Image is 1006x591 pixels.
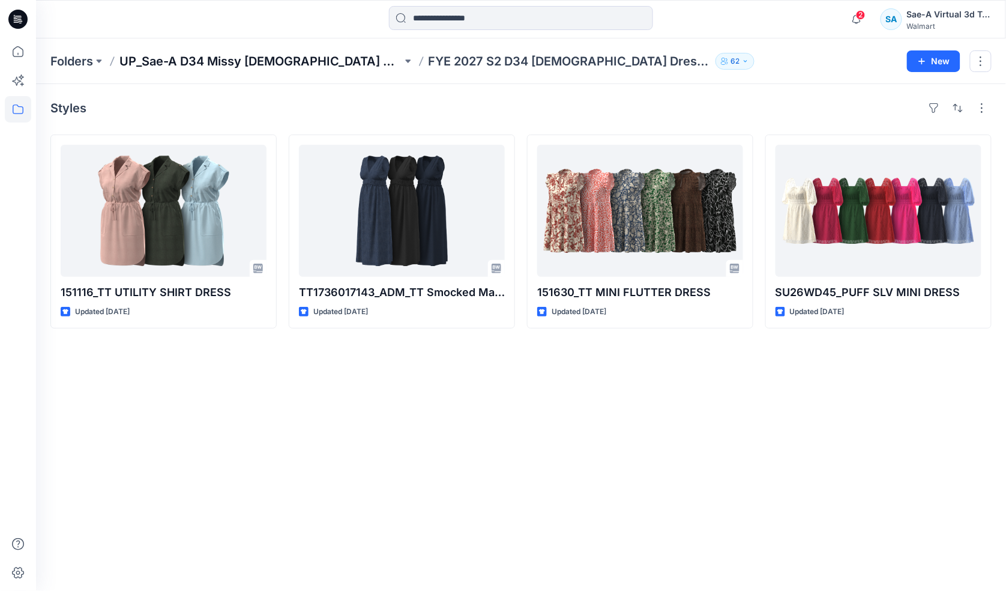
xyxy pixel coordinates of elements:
button: New [907,50,960,72]
p: 62 [730,55,739,68]
p: Updated [DATE] [790,306,845,318]
p: Updated [DATE] [75,306,130,318]
a: 151116_TT UTILITY SHIRT DRESS [61,145,267,277]
button: 62 [715,53,754,70]
h4: Styles [50,101,86,115]
a: TT1736017143_ADM_TT Smocked Maxi Dress_SaeA_073025 [299,145,505,277]
div: Walmart [907,22,991,31]
p: Updated [DATE] [552,306,606,318]
a: Folders [50,53,93,70]
p: FYE 2027 S2 D34 [DEMOGRAPHIC_DATA] Dresses - Sae-A [429,53,711,70]
a: 151630_TT MINI FLUTTER DRESS [537,145,743,277]
p: SU26WD45_PUFF SLV MINI DRESS [776,284,981,301]
p: 151116_TT UTILITY SHIRT DRESS [61,284,267,301]
a: SU26WD45_PUFF SLV MINI DRESS [776,145,981,277]
div: Sae-A Virtual 3d Team [907,7,991,22]
p: Updated [DATE] [313,306,368,318]
p: 151630_TT MINI FLUTTER DRESS [537,284,743,301]
p: TT1736017143_ADM_TT Smocked Maxi Dress_SaeA_073025 [299,284,505,301]
a: UP_Sae-A D34 Missy [DEMOGRAPHIC_DATA] Dresses [119,53,402,70]
div: SA [881,8,902,30]
span: 2 [856,10,866,20]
